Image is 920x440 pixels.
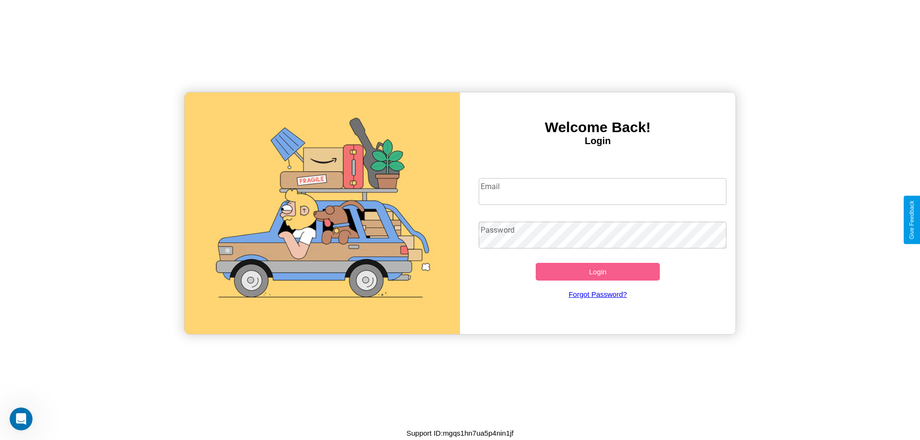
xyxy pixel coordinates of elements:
[474,281,722,308] a: Forgot Password?
[460,119,736,135] h3: Welcome Back!
[10,407,33,430] iframe: Intercom live chat
[536,263,660,281] button: Login
[460,135,736,147] h4: Login
[406,427,514,440] p: Support ID: mgqs1hn7ua5p4nin1jf
[908,201,915,239] div: Give Feedback
[184,92,460,334] img: gif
